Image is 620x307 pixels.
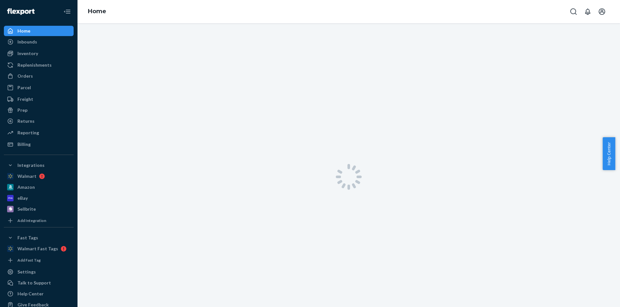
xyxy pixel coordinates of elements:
button: Integrations [4,160,74,170]
a: eBay [4,193,74,203]
a: Orders [4,71,74,81]
button: Help Center [603,137,615,170]
a: Sellbrite [4,204,74,214]
button: Fast Tags [4,233,74,243]
div: Inbounds [17,39,37,45]
div: Walmart [17,173,36,179]
div: Replenishments [17,62,52,68]
div: Integrations [17,162,45,168]
div: Freight [17,96,33,102]
a: Replenishments [4,60,74,70]
div: Amazon [17,184,35,190]
a: Add Fast Tag [4,256,74,264]
div: Settings [17,269,36,275]
a: Amazon [4,182,74,192]
button: Talk to Support [4,278,74,288]
button: Close Navigation [61,5,74,18]
a: Help Center [4,289,74,299]
a: Settings [4,267,74,277]
a: Home [4,26,74,36]
a: Walmart Fast Tags [4,244,74,254]
div: Add Fast Tag [17,257,41,263]
div: Returns [17,118,35,124]
button: Open Search Box [567,5,580,18]
div: Billing [17,141,31,148]
div: Walmart Fast Tags [17,245,58,252]
div: Reporting [17,130,39,136]
div: Orders [17,73,33,79]
div: Sellbrite [17,206,36,212]
div: Prep [17,107,27,113]
div: Fast Tags [17,235,38,241]
div: Help Center [17,291,44,297]
div: Add Integration [17,218,46,223]
a: Returns [4,116,74,126]
div: eBay [17,195,28,201]
a: Add Integration [4,217,74,225]
a: Walmart [4,171,74,181]
button: Open notifications [581,5,594,18]
div: Parcel [17,84,31,91]
a: Inventory [4,48,74,59]
button: Open account menu [595,5,608,18]
a: Reporting [4,128,74,138]
a: Parcel [4,82,74,93]
a: Prep [4,105,74,115]
a: Billing [4,139,74,149]
div: Inventory [17,50,38,57]
a: Home [88,8,106,15]
img: Flexport logo [7,8,35,15]
div: Home [17,28,30,34]
ol: breadcrumbs [83,2,111,21]
a: Freight [4,94,74,104]
a: Inbounds [4,37,74,47]
div: Talk to Support [17,280,51,286]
